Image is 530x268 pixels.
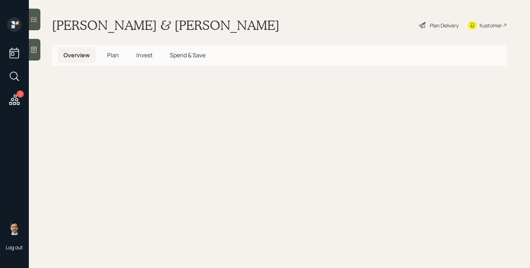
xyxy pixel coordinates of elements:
span: Invest [136,51,153,59]
img: jonah-coleman-headshot.png [7,221,22,235]
h1: [PERSON_NAME] & [PERSON_NAME] [52,17,279,33]
span: Overview [63,51,90,59]
span: Plan [107,51,119,59]
div: Kustomer [480,22,502,29]
div: Plan Delivery [430,22,459,29]
div: Log out [6,244,23,251]
span: Spend & Save [170,51,206,59]
div: 1 [17,90,24,98]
